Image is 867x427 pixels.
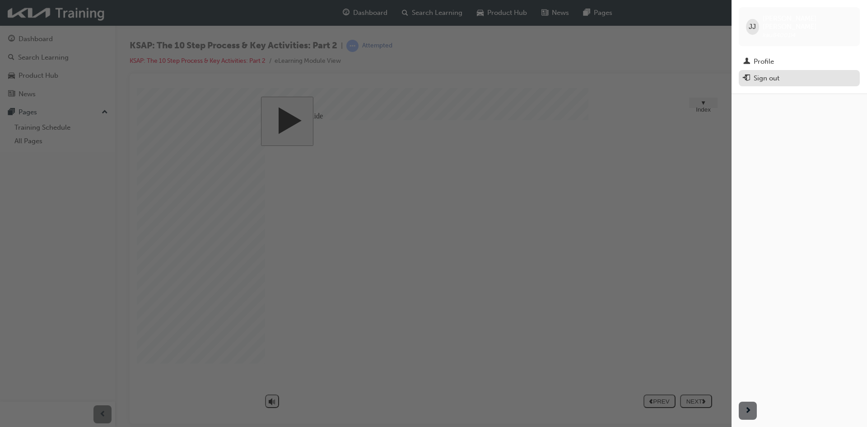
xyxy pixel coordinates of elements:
span: kau84001l4 [763,31,796,39]
span: JJ [749,22,756,32]
div: Profile [754,56,774,67]
button: Start [124,9,177,58]
a: Profile [739,53,860,70]
div: Sign out [754,73,779,84]
span: next-icon [745,405,751,417]
div: The 10 step Service Process and Key Activities Part 2 Start Course [124,9,585,327]
span: exit-icon [743,75,750,83]
span: [PERSON_NAME] [PERSON_NAME] [763,14,853,31]
button: Sign out [739,70,860,87]
span: man-icon [743,58,750,66]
